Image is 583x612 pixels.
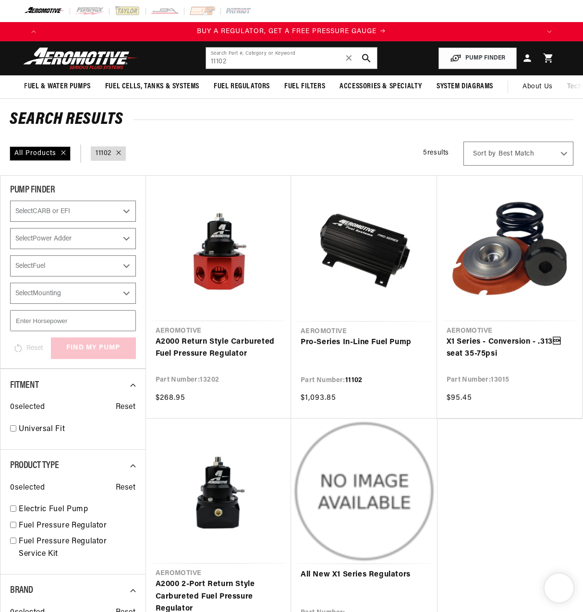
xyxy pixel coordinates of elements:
[206,75,277,98] summary: Fuel Regulators
[96,148,111,159] a: 11102
[10,146,71,161] div: All Products
[277,75,332,98] summary: Fuel Filters
[19,520,136,532] a: Fuel Pressure Regulator
[105,82,199,92] span: Fuel Cells, Tanks & Systems
[10,283,136,304] select: Mounting
[21,47,141,70] img: Aeromotive
[17,75,98,98] summary: Fuel & Water Pumps
[10,185,55,195] span: PUMP FINDER
[522,83,553,90] span: About Us
[345,50,353,66] span: ✕
[429,75,500,98] summary: System Diagrams
[214,82,270,92] span: Fuel Regulators
[437,82,493,92] span: System Diagrams
[10,586,33,595] span: Brand
[116,401,136,414] span: Reset
[24,22,43,41] button: Translation missing: en.sections.announcements.previous_announcement
[340,82,422,92] span: Accessories & Specialty
[156,336,282,360] a: A2000 Return Style Carbureted Fuel Pressure Regulator
[540,22,559,41] button: Translation missing: en.sections.announcements.next_announcement
[356,48,377,69] button: search button
[10,228,136,249] select: Power Adder
[438,48,517,69] button: PUMP FINDER
[473,149,496,159] span: Sort by
[43,26,540,37] div: Announcement
[10,112,573,128] h2: Search Results
[43,26,540,37] a: BUY A REGULATOR, GET A FREE PRESSURE GAUGE
[43,26,540,37] div: 1 of 4
[10,482,45,494] span: 0 selected
[447,336,573,360] a: X1 Series - Conversion - .313 seat 35-75psi
[197,28,377,35] span: BUY A REGULATOR, GET A FREE PRESSURE GAUGE
[10,381,38,390] span: Fitment
[10,310,136,331] input: Enter Horsepower
[19,504,136,516] a: Electric Fuel Pump
[19,423,136,436] a: Universal Fit
[284,82,325,92] span: Fuel Filters
[10,401,45,414] span: 0 selected
[116,482,136,494] span: Reset
[463,142,573,166] select: Sort by
[423,149,449,156] span: 5 results
[301,336,427,349] a: Pro-Series In-Line Fuel Pump
[206,48,377,69] input: Search by Part Number, Category or Keyword
[10,461,59,470] span: Product Type
[10,201,136,222] select: CARB or EFI
[515,75,560,98] a: About Us
[24,82,91,92] span: Fuel & Water Pumps
[301,569,427,581] a: All New X1 Series Regulators
[10,255,136,276] select: Fuel
[98,75,206,98] summary: Fuel Cells, Tanks & Systems
[332,75,429,98] summary: Accessories & Specialty
[19,536,136,560] a: Fuel Pressure Regulator Service Kit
